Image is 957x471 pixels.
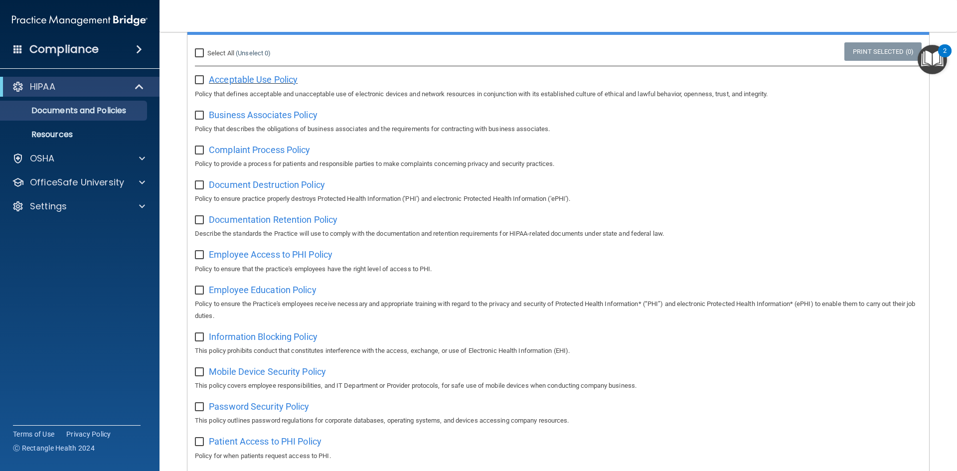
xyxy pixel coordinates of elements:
[13,443,95,453] span: Ⓒ Rectangle Health 2024
[918,45,947,74] button: Open Resource Center, 2 new notifications
[207,49,234,57] span: Select All
[209,214,337,225] span: Documentation Retention Policy
[209,145,310,155] span: Complaint Process Policy
[209,110,318,120] span: Business Associates Policy
[209,249,332,260] span: Employee Access to PHI Policy
[30,176,124,188] p: OfficeSafe University
[12,153,145,164] a: OSHA
[29,42,99,56] h4: Compliance
[236,49,271,57] a: (Unselect 0)
[195,158,922,170] p: Policy to provide a process for patients and responsible parties to make complaints concerning pr...
[209,331,318,342] span: Information Blocking Policy
[195,193,922,205] p: Policy to ensure practice properly destroys Protected Health Information ('PHI') and electronic P...
[209,285,317,295] span: Employee Education Policy
[209,436,321,447] span: Patient Access to PHI Policy
[209,366,326,377] span: Mobile Device Security Policy
[13,429,54,439] a: Terms of Use
[195,123,922,135] p: Policy that describes the obligations of business associates and the requirements for contracting...
[12,81,145,93] a: HIPAA
[195,263,922,275] p: Policy to ensure that the practice's employees have the right level of access to PHI.
[943,51,947,64] div: 2
[195,380,922,392] p: This policy covers employee responsibilities, and IT Department or Provider protocols, for safe u...
[209,74,298,85] span: Acceptable Use Policy
[195,345,922,357] p: This policy prohibits conduct that constitutes interference with the access, exchange, or use of ...
[6,130,143,140] p: Resources
[12,176,145,188] a: OfficeSafe University
[12,200,145,212] a: Settings
[844,42,922,61] a: Print Selected (0)
[30,81,55,93] p: HIPAA
[209,179,325,190] span: Document Destruction Policy
[195,49,206,57] input: Select All (Unselect 0)
[30,153,55,164] p: OSHA
[6,106,143,116] p: Documents and Policies
[30,200,67,212] p: Settings
[195,228,922,240] p: Describe the standards the Practice will use to comply with the documentation and retention requi...
[195,298,922,322] p: Policy to ensure the Practice's employees receive necessary and appropriate training with regard ...
[209,401,309,412] span: Password Security Policy
[195,415,922,427] p: This policy outlines password regulations for corporate databases, operating systems, and devices...
[195,450,922,462] p: Policy for when patients request access to PHI.
[12,10,148,30] img: PMB logo
[66,429,111,439] a: Privacy Policy
[195,88,922,100] p: Policy that defines acceptable and unacceptable use of electronic devices and network resources i...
